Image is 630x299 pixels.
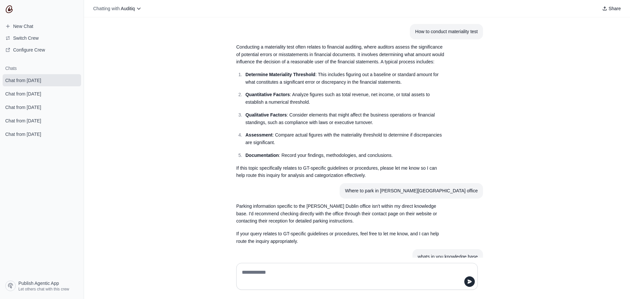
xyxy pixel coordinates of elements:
[13,23,33,30] span: New Chat
[5,131,41,138] span: Chat from [DATE]
[3,278,81,294] a: Publish Agentic App Let others chat with this crew
[91,4,144,13] button: Chatting with Auditiq
[245,131,446,146] p: : Compare actual figures with the materiality threshold to determine if discrepancies are signifi...
[245,132,273,138] strong: Assessment
[93,5,120,12] span: Chatting with
[236,43,446,66] p: Conducting a materiality test often relates to financial auditing, where auditors assess the sign...
[18,280,59,287] span: Publish Agentic App
[245,71,446,86] p: : This includes figuring out a baseline or standard amount for what constitutes a significant err...
[236,164,446,180] p: If this topic specifically relates to GT-specific guidelines or procedures, please let me know so...
[340,183,483,199] section: User message
[599,4,623,13] button: Share
[245,152,446,159] p: : Record your findings, methodologies, and conclusions.
[5,117,41,124] span: Chat from [DATE]
[5,104,41,111] span: Chat from [DATE]
[3,45,81,55] a: Configure Crew
[345,187,478,195] div: Where to park in [PERSON_NAME][GEOGRAPHIC_DATA] office
[245,91,446,106] p: : Analyze figures such as total revenue, net income, or total assets to establish a numerical thr...
[236,203,446,225] p: Parking information specific to the [PERSON_NAME] Dublin office isn't within my direct knowledge ...
[418,253,478,261] div: whats in you knowledge base
[415,28,478,35] div: How to conduct materiality test
[5,77,41,84] span: Chat from [DATE]
[121,6,135,11] span: Auditiq
[3,88,81,100] a: Chat from [DATE]
[5,5,13,13] img: CrewAI Logo
[231,199,451,249] section: Response
[3,33,81,43] button: Switch Crew
[3,74,81,86] a: Chat from [DATE]
[3,21,81,32] a: New Chat
[609,5,621,12] span: Share
[412,249,483,265] section: User message
[3,128,81,140] a: Chat from [DATE]
[231,39,451,183] section: Response
[3,101,81,113] a: Chat from [DATE]
[18,287,69,292] span: Let others chat with this crew
[13,47,45,53] span: Configure Crew
[245,112,287,117] strong: Qualitative Factors
[245,153,279,158] strong: Documentation
[245,72,315,77] strong: Determine Materiality Threshold
[410,24,483,39] section: User message
[245,111,446,126] p: : Consider elements that might affect the business operations or financial standings, such as com...
[245,92,290,97] strong: Quantitative Factors
[3,115,81,127] a: Chat from [DATE]
[236,230,446,245] p: If your query relates to GT-specific guidelines or procedures, feel free to let me know, and I ca...
[5,91,41,97] span: Chat from [DATE]
[13,35,39,41] span: Switch Crew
